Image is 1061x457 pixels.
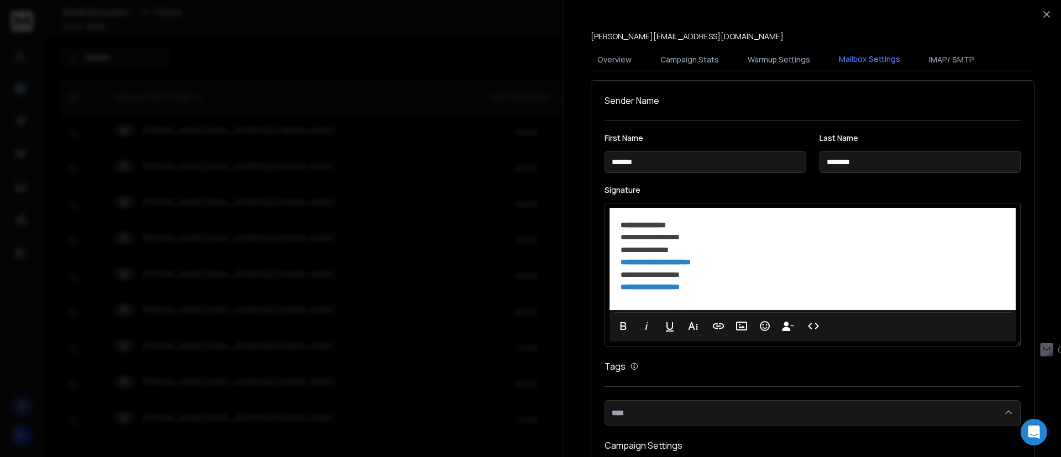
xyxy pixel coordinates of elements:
[803,315,824,337] button: Code View
[922,48,981,72] button: IMAP/ SMTP
[741,48,817,72] button: Warmup Settings
[1021,419,1047,445] div: Open Intercom Messenger
[778,315,799,337] button: Insert Unsubscribe Link
[591,48,638,72] button: Overview
[636,315,657,337] button: Italic (Ctrl+I)
[754,315,775,337] button: Emoticons
[605,360,626,373] h1: Tags
[591,31,784,42] p: [PERSON_NAME][EMAIL_ADDRESS][DOMAIN_NAME]
[605,186,1021,194] label: Signature
[731,315,752,337] button: Insert Image (Ctrl+P)
[613,315,634,337] button: Bold (Ctrl+B)
[654,48,726,72] button: Campaign Stats
[832,47,907,72] button: Mailbox Settings
[659,315,680,337] button: Underline (Ctrl+U)
[605,134,806,142] label: First Name
[605,439,1021,452] h1: Campaign Settings
[605,94,1021,107] h1: Sender Name
[708,315,729,337] button: Insert Link (Ctrl+K)
[820,134,1021,142] label: Last Name
[682,315,703,337] button: More Text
